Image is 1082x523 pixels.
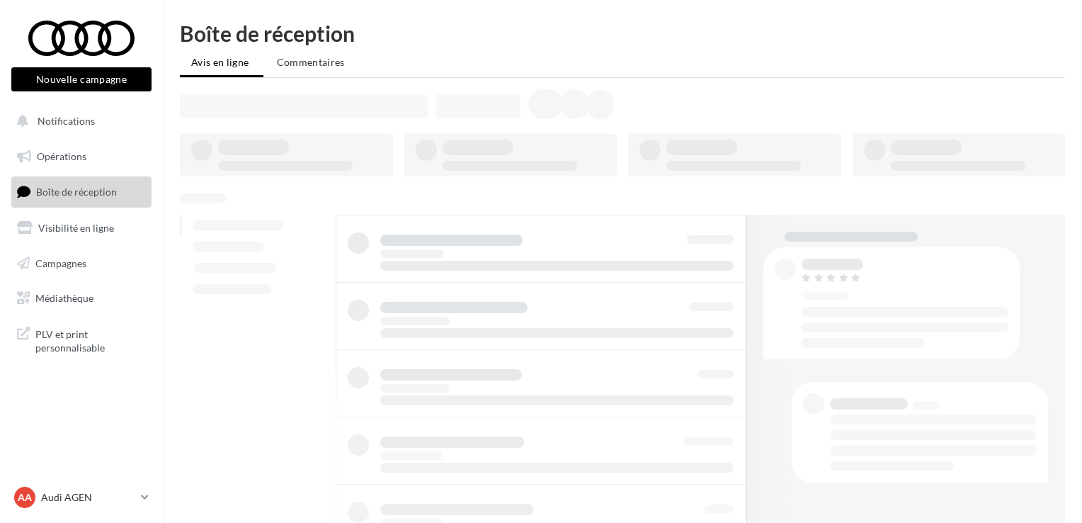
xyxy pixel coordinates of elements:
button: Notifications [8,106,149,136]
span: PLV et print personnalisable [35,325,146,355]
span: Commentaires [277,56,345,68]
a: PLV et print personnalisable [8,319,154,361]
span: Opérations [37,150,86,162]
span: Notifications [38,115,95,127]
p: Audi AGEN [41,490,135,505]
button: Nouvelle campagne [11,67,152,91]
div: Boîte de réception [180,23,1065,44]
a: Opérations [8,142,154,171]
span: AA [18,490,32,505]
a: Boîte de réception [8,176,154,207]
span: Visibilité en ligne [38,222,114,234]
a: Médiathèque [8,283,154,313]
span: Boîte de réception [36,186,117,198]
a: Campagnes [8,249,154,279]
span: Médiathèque [35,292,93,304]
span: Campagnes [35,257,86,269]
a: AA Audi AGEN [11,484,152,511]
a: Visibilité en ligne [8,213,154,243]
